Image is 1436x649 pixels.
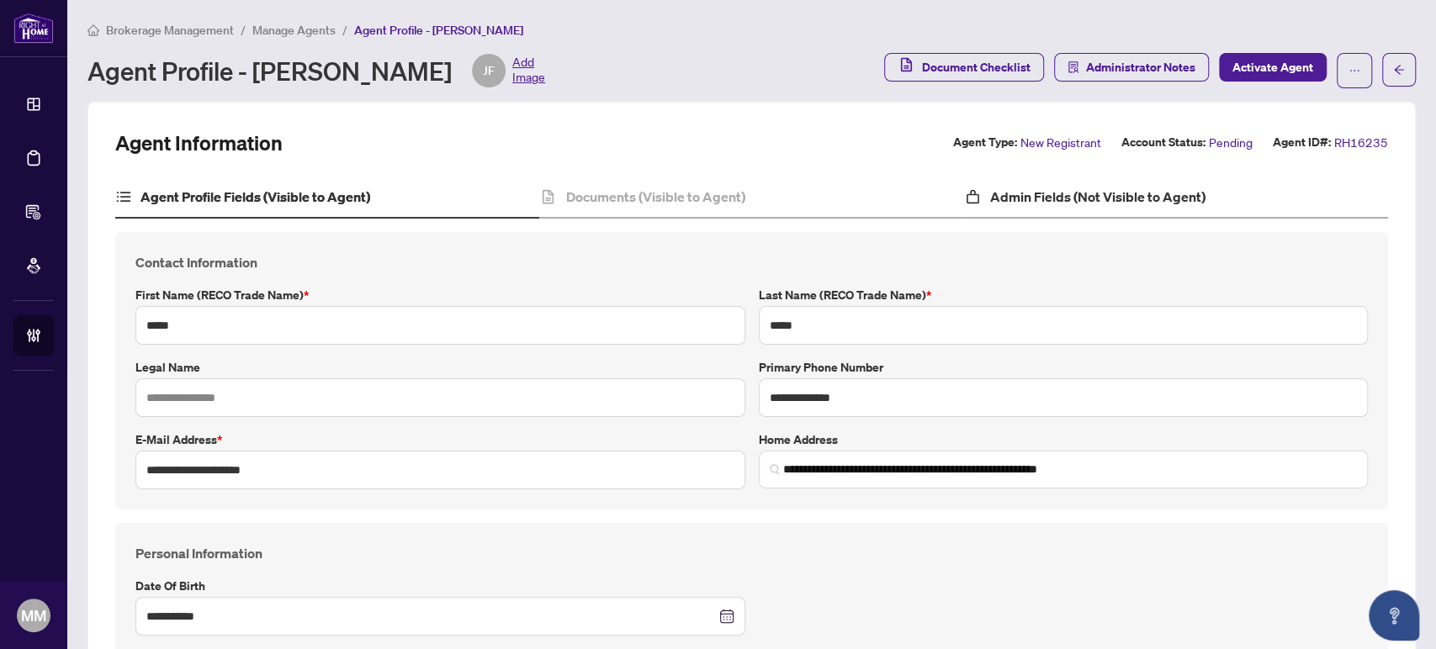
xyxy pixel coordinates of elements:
[1068,61,1079,73] span: solution
[241,20,246,40] li: /
[21,604,46,627] span: MM
[115,129,283,156] h2: Agent Information
[1086,54,1195,81] span: Administrator Notes
[106,23,234,38] span: Brokerage Management
[759,286,1369,304] label: Last Name (RECO Trade Name)
[1334,133,1388,152] span: RH16235
[135,286,745,304] label: First Name (RECO Trade Name)
[884,53,1044,82] button: Document Checklist
[512,54,545,87] span: Add Image
[1121,133,1205,152] label: Account Status:
[252,23,336,38] span: Manage Agents
[770,464,780,474] img: search_icon
[135,358,745,377] label: Legal Name
[1054,53,1209,82] button: Administrator Notes
[1369,590,1419,641] button: Open asap
[1020,133,1101,152] span: New Registrant
[87,54,545,87] div: Agent Profile - [PERSON_NAME]
[759,358,1369,377] label: Primary Phone Number
[342,20,347,40] li: /
[990,187,1205,207] h4: Admin Fields (Not Visible to Agent)
[87,24,99,36] span: home
[953,133,1017,152] label: Agent Type:
[922,54,1031,81] span: Document Checklist
[566,187,745,207] h4: Documents (Visible to Agent)
[135,252,1368,272] h4: Contact Information
[1232,54,1313,81] span: Activate Agent
[13,13,54,44] img: logo
[135,577,745,595] label: Date of Birth
[1219,53,1327,82] button: Activate Agent
[759,430,1369,449] label: Home Address
[1273,133,1331,152] label: Agent ID#:
[1393,64,1405,76] span: arrow-left
[354,23,523,38] span: Agent Profile - [PERSON_NAME]
[1209,133,1253,152] span: Pending
[1349,65,1360,77] span: ellipsis
[483,61,495,80] span: JF
[140,187,370,207] h4: Agent Profile Fields (Visible to Agent)
[135,430,745,449] label: E-mail Address
[135,543,1368,563] h4: Personal Information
